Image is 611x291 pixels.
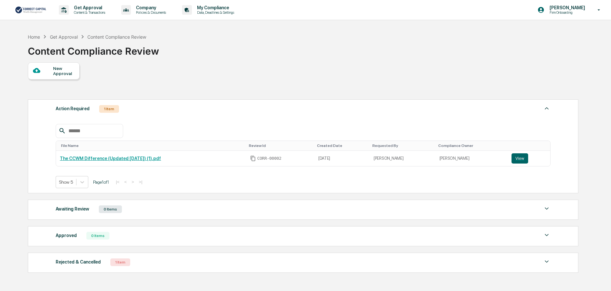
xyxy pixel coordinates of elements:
[137,179,144,185] button: >|
[257,156,282,161] span: CORR-00002
[56,205,89,213] div: Awaiting Review
[436,151,508,166] td: [PERSON_NAME]
[60,156,161,161] a: The CCWM Difference (Updated [DATE]) (1).pdf
[130,179,136,185] button: >
[543,231,551,239] img: caret
[53,66,75,76] div: New Approval
[512,153,528,164] button: View
[512,153,546,164] a: View
[543,205,551,212] img: caret
[28,40,159,57] div: Content Compliance Review
[438,143,505,148] div: Toggle SortBy
[86,232,109,240] div: 0 Items
[591,270,608,287] iframe: Open customer support
[110,258,130,266] div: 1 Item
[15,6,46,14] img: logo
[56,231,77,240] div: Approved
[249,143,312,148] div: Toggle SortBy
[122,179,129,185] button: <
[69,10,108,15] p: Content & Transactions
[544,10,588,15] p: Firm Onboarding
[131,10,169,15] p: Policies & Documents
[314,151,370,166] td: [DATE]
[28,34,40,40] div: Home
[87,34,146,40] div: Content Compliance Review
[61,143,244,148] div: Toggle SortBy
[543,104,551,112] img: caret
[56,258,101,266] div: Rejected & Cancelled
[93,180,109,185] span: Page 1 of 1
[131,5,169,10] p: Company
[544,5,588,10] p: [PERSON_NAME]
[50,34,78,40] div: Get Approval
[513,143,548,148] div: Toggle SortBy
[250,156,256,161] span: Copy Id
[543,258,551,265] img: caret
[370,151,436,166] td: [PERSON_NAME]
[99,105,119,113] div: 1 Item
[192,5,237,10] p: My Compliance
[192,10,237,15] p: Data, Deadlines & Settings
[56,104,90,113] div: Action Required
[69,5,108,10] p: Get Approval
[114,179,121,185] button: |<
[317,143,367,148] div: Toggle SortBy
[99,205,122,213] div: 0 Items
[372,143,433,148] div: Toggle SortBy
